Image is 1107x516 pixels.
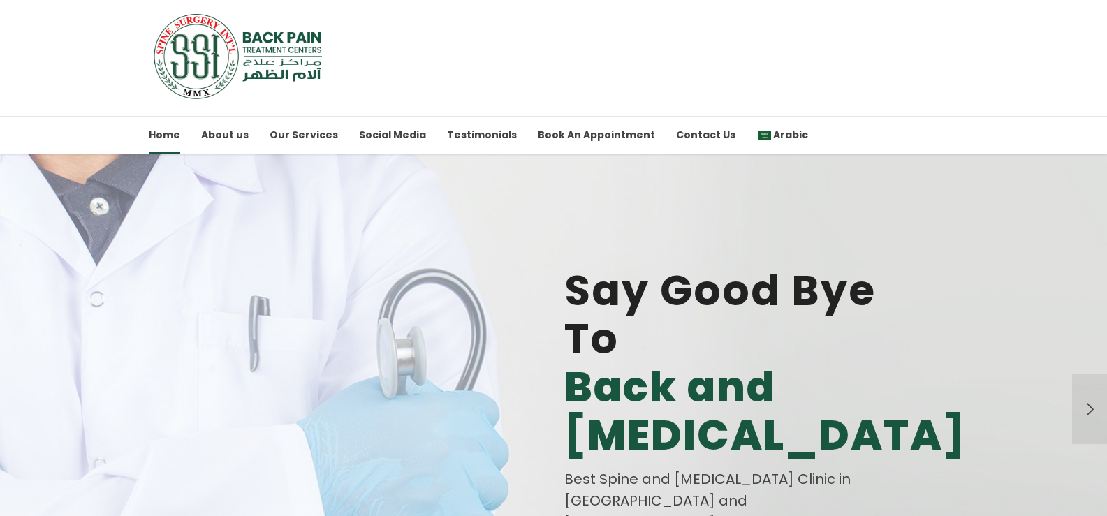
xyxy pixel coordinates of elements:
a: Book An Appointment [538,116,655,154]
a: Social Media [359,116,426,154]
a: Contact Us [676,116,735,154]
a: Our Services [270,116,338,154]
span: Say Good Bye To [564,267,889,459]
img: SSI [149,13,331,100]
a: Testimonials [447,116,517,154]
a: About us [201,116,249,154]
span: Arabic [756,128,808,142]
span: Arabic [773,128,808,142]
b: Back and [MEDICAL_DATA] [564,363,966,459]
img: Arabic [758,131,771,140]
a: Home [149,116,180,154]
a: ArabicArabic [756,116,808,154]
